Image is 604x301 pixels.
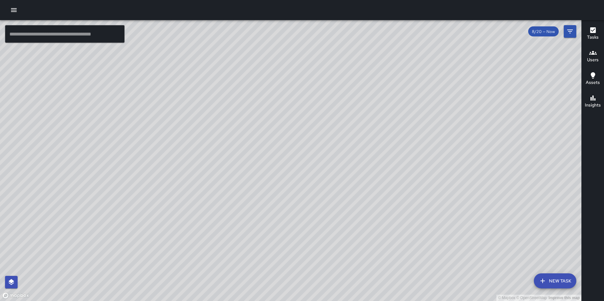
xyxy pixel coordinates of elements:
h6: Tasks [587,34,599,41]
button: Users [582,45,604,68]
h6: Assets [586,79,600,86]
button: Tasks [582,23,604,45]
button: Assets [582,68,604,90]
button: Insights [582,90,604,113]
h6: Insights [585,102,601,109]
button: New Task [534,273,576,288]
span: 8/20 — Now [528,29,559,34]
h6: Users [587,57,599,63]
button: Filters [564,25,576,38]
